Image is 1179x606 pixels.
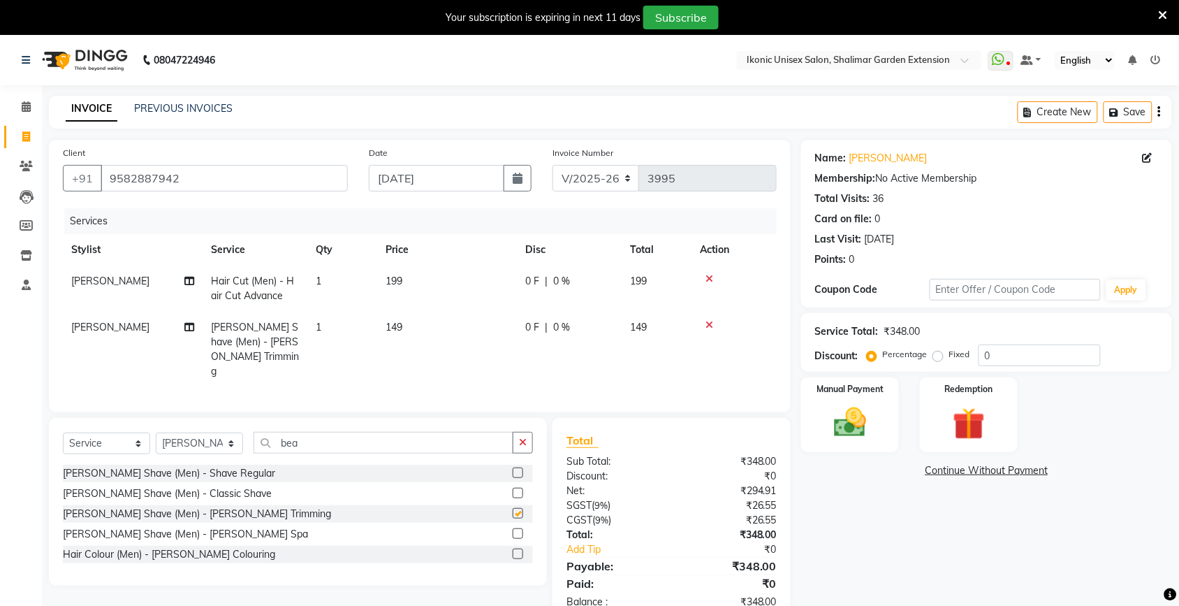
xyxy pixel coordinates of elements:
[816,383,884,396] label: Manual Payment
[566,433,599,448] span: Total
[671,498,787,513] div: ₹26.55
[386,275,402,287] span: 199
[691,542,787,557] div: ₹0
[63,507,331,521] div: [PERSON_NAME] Shave (Men) - [PERSON_NAME] Trimming
[566,514,592,526] span: CGST
[1104,101,1152,123] button: Save
[949,348,970,361] label: Fixed
[671,528,787,542] div: ₹348.00
[556,469,672,484] div: Discount:
[446,10,640,25] div: Your subscription is expiring in next 11 days
[671,558,787,575] div: ₹348.00
[875,212,881,226] div: 0
[865,232,895,247] div: [DATE]
[1106,280,1146,301] button: Apply
[595,514,608,526] span: 9%
[804,463,1169,478] a: Continue Without Payment
[525,274,539,289] span: 0 F
[622,234,691,266] th: Total
[815,324,879,339] div: Service Total:
[556,513,672,528] div: ( )
[849,151,928,166] a: [PERSON_NAME]
[525,320,539,335] span: 0 F
[815,232,862,247] div: Last Visit:
[873,192,884,206] div: 36
[849,252,855,267] div: 0
[254,432,513,454] input: Search or Scan
[63,147,85,159] label: Client
[671,575,787,592] div: ₹0
[211,275,294,302] span: Hair Cut (Men) - Hair Cut Advance
[517,234,622,266] th: Disc
[36,41,131,80] img: logo
[556,558,672,575] div: Payable:
[594,500,608,511] span: 9%
[369,147,388,159] label: Date
[63,486,272,501] div: [PERSON_NAME] Shave (Men) - Classic Shave
[883,348,928,361] label: Percentage
[386,321,402,333] span: 149
[815,349,858,363] div: Discount:
[154,41,215,80] b: 08047224946
[815,282,930,297] div: Coupon Code
[815,151,847,166] div: Name:
[815,171,876,186] div: Membership:
[556,484,672,498] div: Net:
[566,499,592,512] span: SGST
[64,208,787,234] div: Services
[556,498,672,513] div: ( )
[815,171,1158,186] div: No Active Membership
[671,454,787,469] div: ₹348.00
[211,321,299,377] span: [PERSON_NAME] Shave (Men) - [PERSON_NAME] Trimming
[553,274,570,289] span: 0 %
[815,252,847,267] div: Points:
[316,275,321,287] span: 1
[307,234,377,266] th: Qty
[930,279,1101,301] input: Enter Offer / Coupon Code
[71,321,149,333] span: [PERSON_NAME]
[556,575,672,592] div: Paid:
[1018,101,1098,123] button: Create New
[943,404,995,444] img: _gift.svg
[552,147,613,159] label: Invoice Number
[63,165,102,192] button: +91
[671,513,787,528] div: ₹26.55
[630,275,647,287] span: 199
[553,320,570,335] span: 0 %
[63,234,203,266] th: Stylist
[71,275,149,287] span: [PERSON_NAME]
[671,469,787,484] div: ₹0
[63,547,275,562] div: Hair Colour (Men) - [PERSON_NAME] Colouring
[884,324,921,339] div: ₹348.00
[545,274,548,289] span: |
[203,234,307,266] th: Service
[545,320,548,335] span: |
[815,212,872,226] div: Card on file:
[63,527,308,542] div: [PERSON_NAME] Shave (Men) - [PERSON_NAME] Spa
[556,542,691,557] a: Add Tip
[63,466,275,481] div: [PERSON_NAME] Shave (Men) - Shave Regular
[643,6,719,29] button: Subscribe
[556,528,672,542] div: Total:
[945,383,993,396] label: Redemption
[316,321,321,333] span: 1
[66,96,117,122] a: INVOICE
[556,454,672,469] div: Sub Total:
[824,404,877,441] img: _cash.svg
[377,234,517,266] th: Price
[134,102,233,115] a: PREVIOUS INVOICES
[671,484,787,498] div: ₹294.91
[815,192,870,206] div: Total Visits:
[101,165,348,192] input: Search by Name/Mobile/Email/Code
[691,234,777,266] th: Action
[630,321,647,333] span: 149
